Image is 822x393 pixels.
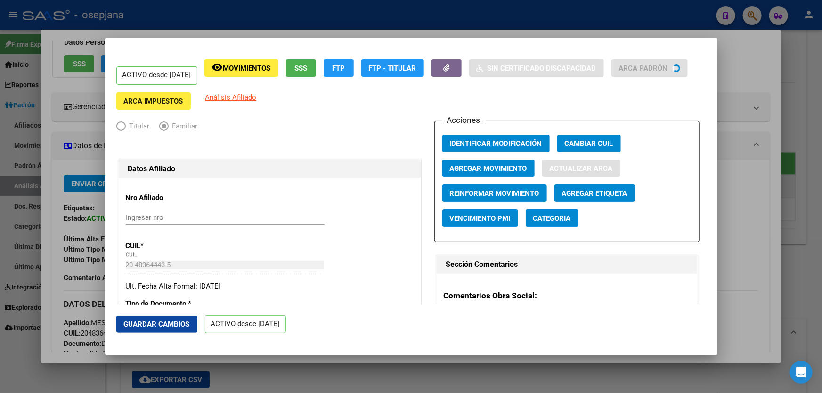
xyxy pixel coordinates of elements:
[204,59,278,77] button: Movimientos
[361,59,424,77] button: FTP - Titular
[286,59,316,77] button: SSS
[116,66,197,85] p: ACTIVO desde [DATE]
[369,64,416,72] span: FTP - Titular
[442,209,518,227] button: Vencimiento PMI
[223,64,271,72] span: Movimientos
[469,59,604,77] button: Sin Certificado Discapacidad
[324,59,354,77] button: FTP
[126,192,212,203] p: Nro Afiliado
[128,163,411,175] h1: Datos Afiliado
[611,59,688,77] button: ARCA Padrón
[442,135,550,152] button: Identificar Modificación
[450,164,527,173] span: Agregar Movimiento
[205,93,257,102] span: Análisis Afiliado
[116,124,207,132] mat-radio-group: Elija una opción
[124,97,183,105] span: ARCA Impuestos
[212,62,223,73] mat-icon: remove_red_eye
[442,184,547,202] button: Reinformar Movimiento
[332,64,345,72] span: FTP
[450,139,542,148] span: Identificar Modificación
[126,298,212,309] p: Tipo de Documento *
[790,361,813,384] div: Open Intercom Messenger
[126,241,212,251] p: CUIL
[444,289,690,302] h3: Comentarios Obra Social:
[554,184,635,202] button: Agregar Etiqueta
[205,315,286,334] p: ACTIVO desde [DATE]
[116,316,197,333] button: Guardar Cambios
[488,64,596,72] span: Sin Certificado Discapacidad
[126,121,150,132] span: Titular
[562,189,627,198] span: Agregar Etiqueta
[550,164,613,173] span: Actualizar ARCA
[542,160,620,177] button: Actualizar ARCA
[442,160,535,177] button: Agregar Movimiento
[116,92,191,110] button: ARCA Impuestos
[526,209,578,227] button: Categoria
[619,64,668,72] span: ARCA Padrón
[446,259,688,270] h1: Sección Comentarios
[450,214,511,223] span: Vencimiento PMI
[124,320,190,329] span: Guardar Cambios
[533,214,571,223] span: Categoria
[442,114,485,126] h3: Acciones
[169,121,198,132] span: Familiar
[557,135,621,152] button: Cambiar CUIL
[126,281,414,292] div: Ult. Fecha Alta Formal: [DATE]
[450,189,539,198] span: Reinformar Movimiento
[565,139,613,148] span: Cambiar CUIL
[294,64,307,72] span: SSS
